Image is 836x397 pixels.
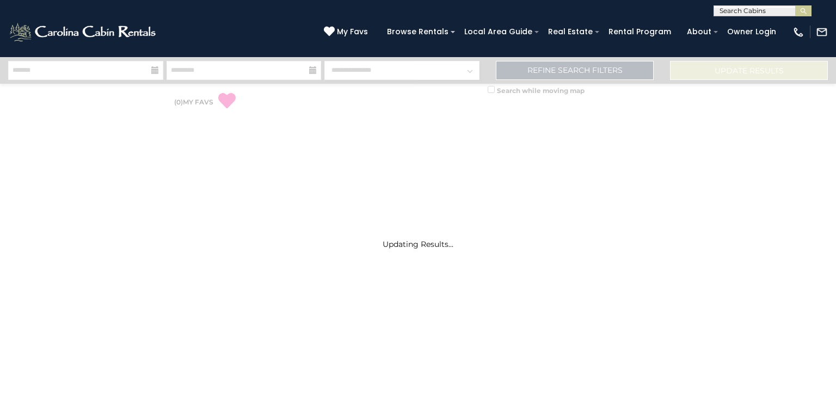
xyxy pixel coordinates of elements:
[722,23,782,40] a: Owner Login
[337,26,368,38] span: My Favs
[8,21,159,43] img: White-1-2.png
[792,26,804,38] img: phone-regular-white.png
[543,23,598,40] a: Real Estate
[324,26,371,38] a: My Favs
[603,23,677,40] a: Rental Program
[382,23,454,40] a: Browse Rentals
[816,26,828,38] img: mail-regular-white.png
[681,23,717,40] a: About
[459,23,538,40] a: Local Area Guide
